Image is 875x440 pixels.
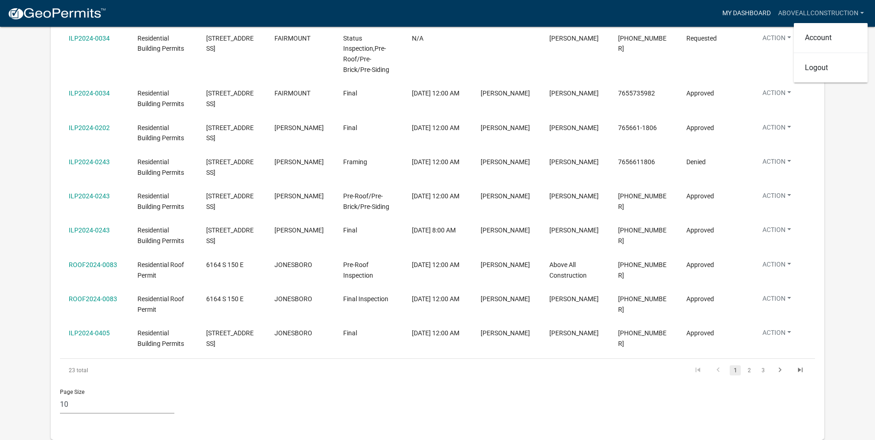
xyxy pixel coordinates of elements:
button: Action [755,123,798,136]
a: ILP2024-0202 [69,124,110,131]
span: Approved [686,192,714,200]
span: JONESBORO [274,329,312,337]
span: Randy Berryhill [481,261,530,268]
span: Framing [343,158,367,166]
span: 6164 S 150 E [206,261,244,268]
a: Logout [794,57,868,79]
span: 7656611806 [618,158,655,166]
a: 1 [730,365,741,375]
span: 2731 W CHAPEL PIKE [206,192,254,210]
span: 2731 W CHAPEL PIKE [206,226,254,244]
span: Pre-Roof Inspection [343,261,373,279]
span: 7655735982 [618,89,655,97]
span: Residential Building Permits [137,158,184,176]
span: JONESBORO [274,295,312,303]
span: Denied [686,158,706,166]
button: Action [755,294,798,307]
span: Approved [686,329,714,337]
div: 23 total [60,359,209,382]
span: Above All Construction [549,261,587,279]
a: go to next page [771,365,789,375]
span: Ryan J. Malott [481,158,530,166]
a: Account [794,27,868,49]
span: 765-865-5854 [618,329,667,347]
a: ILP2024-0034 [69,35,110,42]
a: AboveAllConstruction [774,5,868,22]
span: Final Inspection [343,295,388,303]
span: FAIRMOUNT [274,89,310,97]
span: Final [343,226,357,234]
li: page 3 [756,363,770,378]
button: Action [755,328,798,341]
span: Residential Building Permits [137,226,184,244]
span: 716 W 9TH ST [206,329,254,347]
a: ROOF2024-0083 [69,261,117,268]
a: ILP2024-0243 [69,158,110,166]
a: ILP2024-0243 [69,226,110,234]
a: 3 [757,365,768,375]
button: Action [755,88,798,101]
span: Final [343,89,357,97]
span: 704 S PENN ST [206,89,254,107]
span: 03/14/2025, 12:00 AM [412,329,459,337]
span: 1510 E 54TH ST [206,124,254,142]
a: ROOF2024-0083 [69,295,117,303]
button: Action [755,260,798,273]
span: 6164 S 150 E [206,295,244,303]
span: 05/30/2024, 12:00 AM [412,124,459,131]
span: Residential Building Permits [137,35,184,53]
span: Status Inspection,Pre-Roof/Pre-Brick/Pre-Siding [343,35,389,73]
span: Ryan J. Malott [481,89,530,97]
span: 07/30/2024, 8:00 AM [412,226,456,234]
span: FAIRMOUNT [274,35,310,42]
span: Approved [686,124,714,131]
span: 01/31/2024, 12:00 AM [412,89,459,97]
span: Linda Lawrence [549,226,599,234]
span: 07/12/2024, 12:00 AM [412,261,459,268]
a: go to previous page [709,365,727,375]
a: go to first page [689,365,707,375]
span: Pre-Roof/Pre-Brick/Pre-Siding [343,192,389,210]
span: 765-573-5982 [618,261,667,279]
li: page 2 [742,363,756,378]
span: 06/17/2024, 12:00 AM [412,192,459,200]
span: Linda Lawrence [549,192,599,200]
button: Action [755,225,798,238]
span: MARION [274,226,324,234]
span: MARION [274,124,324,131]
span: 704 S PENN ST [206,35,254,53]
a: 2 [744,365,755,375]
a: ILP2024-0405 [69,329,110,337]
span: 765661-1806 [618,124,657,131]
span: 2731 W CHAPEL PIKE [206,158,254,176]
span: 07/18/2024, 12:00 AM [412,295,459,303]
button: Action [755,191,798,204]
span: Approved [686,295,714,303]
span: Linda Lawrence [549,295,599,303]
span: MARION [274,192,324,200]
span: Randy Berryhill [481,295,530,303]
span: 765-573-5982 [618,35,667,53]
span: 765-573-5982 [618,192,667,210]
span: Randy Berryhill [481,226,530,234]
span: Katherine Kabel [549,124,599,131]
span: Residential Building Permits [137,89,184,107]
span: Final [343,329,357,337]
span: Approved [686,261,714,268]
span: Approved [686,89,714,97]
span: 765-573-5982 [618,226,667,244]
span: Residential Building Permits [137,329,184,347]
span: Linda Lawrence [549,329,599,337]
span: Residential Roof Permit [137,261,184,279]
span: MARION [274,158,324,166]
span: N/A [412,35,423,42]
span: Derek Lewis [549,158,599,166]
span: Ryan J. Malott [481,124,530,131]
span: Residential Roof Permit [137,295,184,313]
li: page 1 [728,363,742,378]
span: Linda Lawrence [549,89,599,97]
span: Linda Lawrence [549,35,599,42]
a: ILP2024-0243 [69,192,110,200]
button: Action [755,157,798,170]
a: ILP2024-0034 [69,89,110,97]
